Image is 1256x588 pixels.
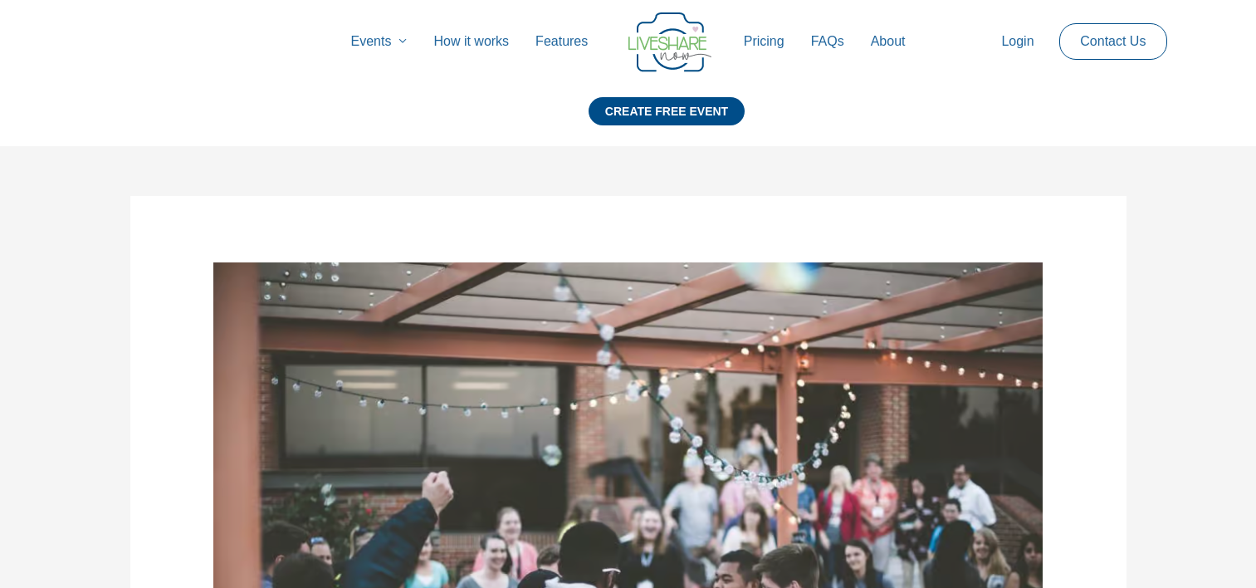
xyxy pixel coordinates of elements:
[858,15,919,68] a: About
[522,15,601,68] a: Features
[338,15,421,68] a: Events
[988,15,1047,68] a: Login
[29,15,1227,68] nav: Site Navigation
[589,97,745,146] a: CREATE FREE EVENT
[420,15,522,68] a: How it works
[1067,24,1159,59] a: Contact Us
[731,15,798,68] a: Pricing
[628,12,711,72] img: Group 14 | Live Photo Slideshow for Events | Create Free Events Album for Any Occasion
[798,15,858,68] a: FAQs
[589,97,745,125] div: CREATE FREE EVENT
